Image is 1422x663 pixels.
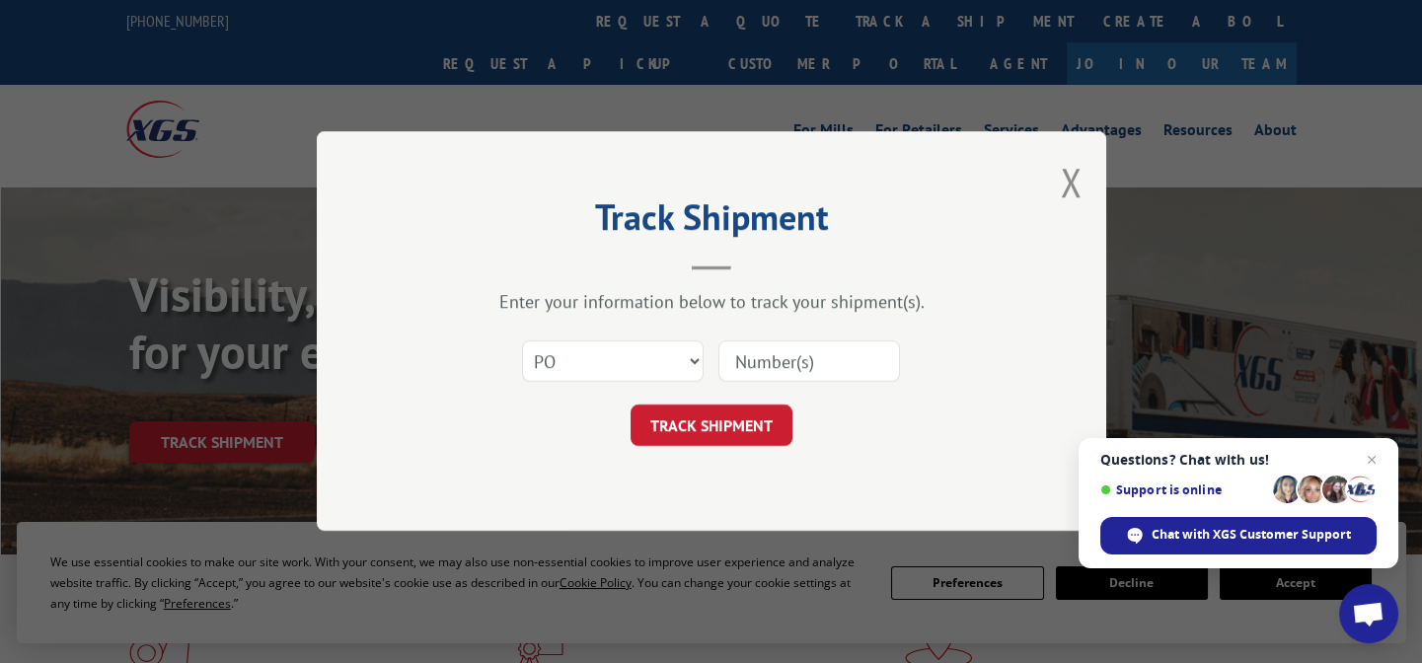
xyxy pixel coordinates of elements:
div: Enter your information below to track your shipment(s). [415,291,1008,314]
span: Chat with XGS Customer Support [1152,526,1351,544]
div: Chat with XGS Customer Support [1100,517,1377,554]
h2: Track Shipment [415,203,1008,241]
div: Open chat [1339,584,1398,643]
button: Close modal [1060,156,1082,208]
span: Support is online [1100,482,1266,497]
button: TRACK SHIPMENT [631,405,792,447]
span: Questions? Chat with us! [1100,452,1377,468]
span: Close chat [1360,448,1384,472]
input: Number(s) [718,341,900,383]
